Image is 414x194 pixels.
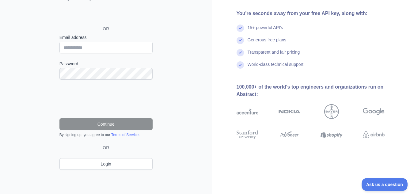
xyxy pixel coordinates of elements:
[237,49,244,56] img: check mark
[237,83,405,98] div: 100,000+ of the world's top engineers and organizations run on Abstract:
[237,37,244,44] img: check mark
[237,104,258,119] img: accenture
[56,8,154,22] iframe: Botón Iniciar sesión con Google
[363,104,385,119] img: google
[279,104,300,119] img: nokia
[98,26,114,32] span: OR
[237,129,258,140] img: stanford university
[59,61,153,67] label: Password
[59,87,153,111] iframe: reCAPTCHA
[237,61,244,69] img: check mark
[237,25,244,32] img: check mark
[248,49,300,61] div: Transparent and fair pricing
[248,37,287,49] div: Generous free plans
[59,34,153,40] label: Email address
[59,118,153,130] button: Continue
[59,158,153,170] a: Login
[248,25,283,37] div: 15+ powerful API's
[111,133,139,137] a: Terms of Service
[237,10,405,17] div: You're seconds away from your free API key, along with:
[363,129,385,140] img: airbnb
[362,178,408,191] iframe: Toggle Customer Support
[324,104,339,119] img: bayer
[100,145,112,151] span: OR
[321,129,342,140] img: shopify
[59,132,153,137] div: By signing up, you agree to our .
[279,129,300,140] img: payoneer
[248,61,304,74] div: World-class technical support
